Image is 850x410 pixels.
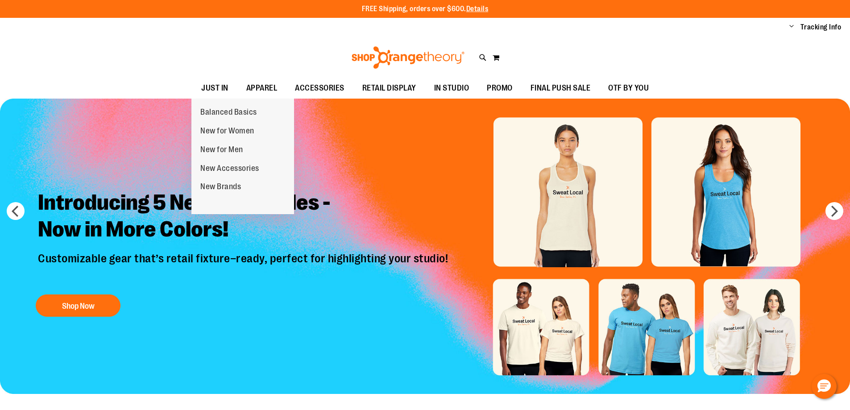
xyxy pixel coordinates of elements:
span: New Accessories [200,164,259,175]
a: Tracking Info [800,22,842,32]
a: Introducing 5 New City Styles -Now in More Colors! Customizable gear that’s retail fixture–ready,... [31,182,456,321]
p: Customizable gear that’s retail fixture–ready, perfect for highlighting your studio! [31,252,456,286]
a: JUST IN [192,78,237,99]
ul: JUST IN [191,99,294,214]
h2: Introducing 5 New City Styles - Now in More Colors! [31,182,456,252]
span: FINAL PUSH SALE [531,78,591,98]
span: New for Women [200,126,254,137]
span: JUST IN [201,78,228,98]
button: prev [7,202,25,220]
span: OTF BY YOU [608,78,649,98]
a: RETAIL DISPLAY [353,78,425,99]
a: FINAL PUSH SALE [522,78,600,99]
span: IN STUDIO [434,78,469,98]
a: New for Men [191,141,252,159]
span: APPAREL [246,78,278,98]
a: APPAREL [237,78,286,99]
a: PROMO [478,78,522,99]
a: ACCESSORIES [286,78,353,99]
a: OTF BY YOU [599,78,658,99]
p: FREE Shipping, orders over $600. [362,4,489,14]
a: New Accessories [191,159,268,178]
span: Balanced Basics [200,108,257,119]
span: New for Men [200,145,243,156]
a: New Brands [191,178,250,196]
a: IN STUDIO [425,78,478,99]
span: New Brands [200,182,241,193]
span: RETAIL DISPLAY [362,78,416,98]
span: ACCESSORIES [295,78,344,98]
button: Hello, have a question? Let’s chat. [812,374,837,399]
a: Details [466,5,489,13]
span: PROMO [487,78,513,98]
button: Account menu [789,23,794,32]
a: New for Women [191,122,263,141]
img: Shop Orangetheory [350,46,466,69]
button: Shop Now [36,294,120,317]
a: Balanced Basics [191,103,266,122]
button: next [825,202,843,220]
